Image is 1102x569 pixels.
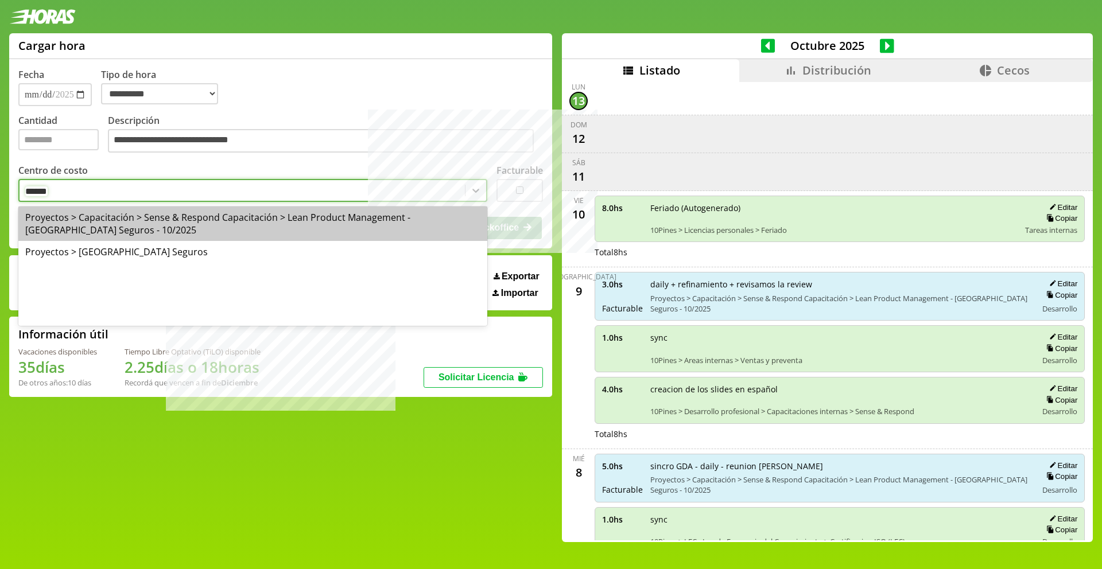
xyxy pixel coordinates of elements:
[650,225,1017,235] span: 10Pines > Licencias personales > Feriado
[595,428,1085,439] div: Total 8 hs
[501,288,538,298] span: Importar
[1042,355,1077,365] span: Desarrollo
[650,332,1029,343] span: sync
[1043,213,1077,223] button: Copiar
[569,167,588,186] div: 11
[221,377,258,388] b: Diciembre
[1043,471,1077,481] button: Copiar
[424,367,543,388] button: Solicitar Licencia
[18,326,108,342] h2: Información útil
[1043,290,1077,300] button: Copiar
[650,384,1029,395] span: creacion de los slides en español
[101,83,218,104] select: Tipo de hora
[650,355,1029,365] span: 10Pines > Areas internas > Ventas y preventa
[650,202,1017,213] span: Feriado (Autogenerado)
[602,279,642,290] span: 3.0 hs
[572,158,585,167] div: sáb
[602,384,642,395] span: 4.0 hs
[541,272,616,282] div: [DEMOGRAPHIC_DATA]
[1046,384,1077,393] button: Editar
[1043,395,1077,405] button: Copiar
[439,372,514,382] span: Solicitar Licencia
[18,357,97,377] h1: 35 días
[650,406,1029,416] span: 10Pines > Desarrollo profesional > Capacitaciones internas > Sense & Respond
[1025,225,1077,235] span: Tareas internas
[1043,344,1077,353] button: Copiar
[9,9,76,24] img: logotipo
[18,114,108,156] label: Cantidad
[572,82,585,92] div: lun
[125,377,261,388] div: Recordá que vencen a fin de
[490,271,543,282] button: Exportar
[602,202,642,213] span: 8.0 hs
[650,461,1029,471] span: sincro GDA - daily - reunion [PERSON_NAME]
[569,282,588,300] div: 9
[1042,485,1077,495] span: Desarrollo
[18,206,487,241] div: Proyectos > Capacitación > Sense & Respond Capacitación > Lean Product Management - [GEOGRAPHIC_D...
[997,63,1030,78] span: Cecos
[569,92,588,110] div: 13
[602,332,642,343] span: 1.0 hs
[108,114,543,156] label: Descripción
[650,279,1029,290] span: daily + refinamiento + revisamos la review
[602,303,642,314] span: Facturable
[18,241,487,263] div: Proyectos > [GEOGRAPHIC_DATA] Seguros
[1042,536,1077,547] span: Desarrollo
[573,454,585,463] div: mié
[1046,202,1077,212] button: Editar
[569,130,588,148] div: 12
[101,68,227,106] label: Tipo de hora
[1042,406,1077,416] span: Desarrollo
[18,129,99,150] input: Cantidad
[650,536,1029,547] span: 10Pines > LEC - Ley de Economia del Conocimiento > Certificacion ISO (LEC)
[574,196,584,205] div: vie
[18,346,97,357] div: Vacaciones disponibles
[502,271,540,282] span: Exportar
[602,461,642,471] span: 5.0 hs
[1043,525,1077,535] button: Copiar
[571,120,587,130] div: dom
[496,164,543,177] label: Facturable
[1046,461,1077,470] button: Editar
[602,484,642,495] span: Facturable
[650,474,1029,495] span: Proyectos > Capacitación > Sense & Respond Capacitación > Lean Product Management - [GEOGRAPHIC_D...
[108,129,534,153] textarea: Descripción
[1042,303,1077,314] span: Desarrollo
[18,377,97,388] div: De otros años: 10 días
[569,463,588,482] div: 8
[569,205,588,224] div: 10
[18,164,88,177] label: Centro de costo
[18,68,44,81] label: Fecha
[602,514,642,525] span: 1.0 hs
[125,357,261,377] h1: 2.25 días o 18 horas
[650,514,1029,525] span: sync
[1046,332,1077,342] button: Editar
[775,38,880,53] span: Octubre 2025
[125,346,261,357] div: Tiempo Libre Optativo (TiLO) disponible
[639,63,680,78] span: Listado
[1046,279,1077,289] button: Editar
[650,293,1029,314] span: Proyectos > Capacitación > Sense & Respond Capacitación > Lean Product Management - [GEOGRAPHIC_D...
[802,63,871,78] span: Distribución
[18,38,86,53] h1: Cargar hora
[562,82,1093,540] div: scrollable content
[1046,514,1077,524] button: Editar
[595,247,1085,258] div: Total 8 hs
